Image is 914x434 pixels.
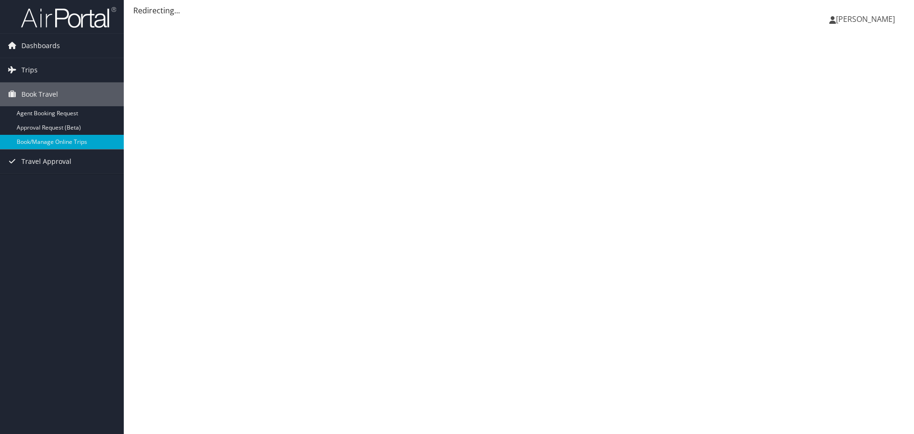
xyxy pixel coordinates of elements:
[21,58,38,82] span: Trips
[21,150,71,173] span: Travel Approval
[829,5,904,33] a: [PERSON_NAME]
[21,82,58,106] span: Book Travel
[21,6,116,29] img: airportal-logo.png
[133,5,904,16] div: Redirecting...
[836,14,895,24] span: [PERSON_NAME]
[21,34,60,58] span: Dashboards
